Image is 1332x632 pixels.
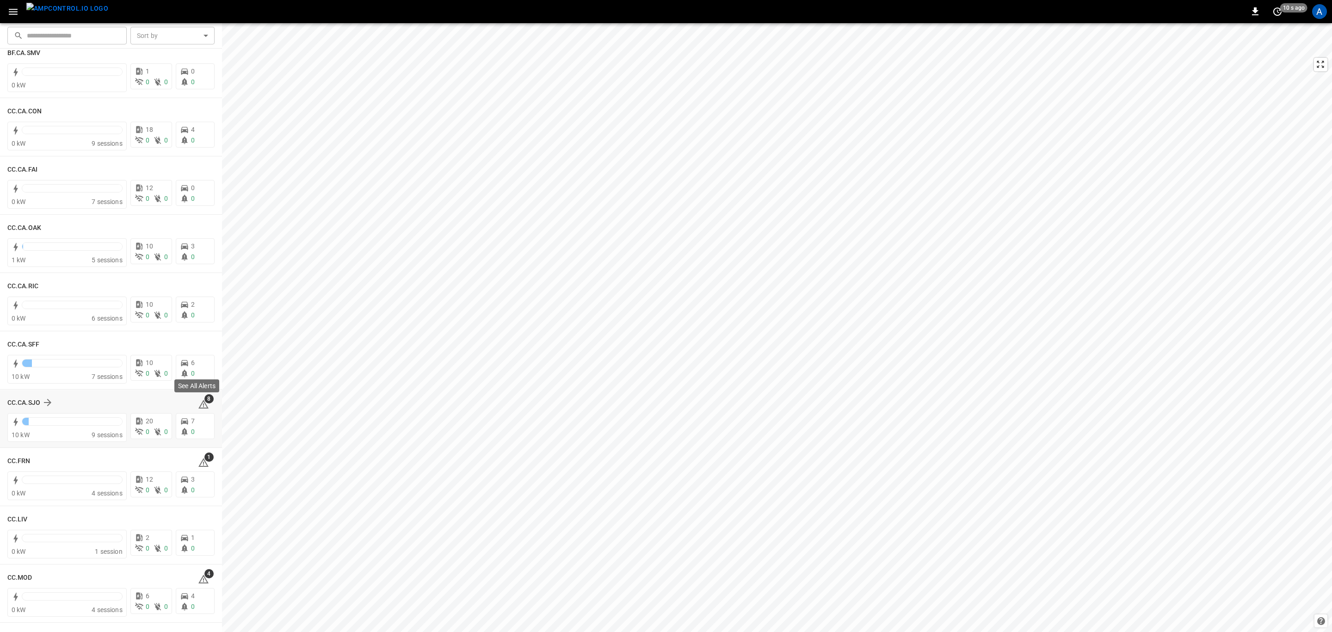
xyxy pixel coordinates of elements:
[164,428,168,435] span: 0
[164,370,168,377] span: 0
[7,223,41,233] h6: CC.CA.OAK
[146,476,153,483] span: 12
[191,545,195,552] span: 0
[12,373,30,380] span: 10 kW
[1270,4,1285,19] button: set refresh interval
[92,198,123,205] span: 7 sessions
[12,548,26,555] span: 0 kW
[12,489,26,497] span: 0 kW
[164,311,168,319] span: 0
[7,106,42,117] h6: CC.CA.CON
[164,253,168,260] span: 0
[1280,3,1307,12] span: 10 s ago
[146,195,149,202] span: 0
[191,242,195,250] span: 3
[146,311,149,319] span: 0
[222,23,1332,632] canvas: Map
[191,428,195,435] span: 0
[146,534,149,541] span: 2
[12,256,26,264] span: 1 kW
[164,545,168,552] span: 0
[146,126,153,133] span: 18
[191,301,195,308] span: 2
[146,592,149,600] span: 6
[7,456,31,466] h6: CC.FRN
[146,417,153,425] span: 20
[191,184,195,192] span: 0
[146,486,149,494] span: 0
[92,373,123,380] span: 7 sessions
[204,569,214,578] span: 4
[92,140,123,147] span: 9 sessions
[146,184,153,192] span: 12
[191,592,195,600] span: 4
[1312,4,1327,19] div: profile-icon
[164,195,168,202] span: 0
[7,514,28,525] h6: CC.LIV
[146,301,153,308] span: 10
[146,370,149,377] span: 0
[178,381,216,390] p: See All Alerts
[7,281,38,291] h6: CC.CA.RIC
[146,359,153,366] span: 10
[12,140,26,147] span: 0 kW
[7,48,40,58] h6: BF.CA.SMV
[164,78,168,86] span: 0
[146,603,149,610] span: 0
[146,136,149,144] span: 0
[191,253,195,260] span: 0
[92,256,123,264] span: 5 sessions
[92,606,123,613] span: 4 sessions
[204,394,214,403] span: 8
[12,431,30,439] span: 10 kW
[146,545,149,552] span: 0
[191,417,195,425] span: 7
[12,606,26,613] span: 0 kW
[146,428,149,435] span: 0
[204,452,214,462] span: 1
[191,68,195,75] span: 0
[146,78,149,86] span: 0
[191,78,195,86] span: 0
[191,486,195,494] span: 0
[92,315,123,322] span: 6 sessions
[92,489,123,497] span: 4 sessions
[12,198,26,205] span: 0 kW
[7,398,40,408] h6: CC.CA.SJO
[191,136,195,144] span: 0
[164,486,168,494] span: 0
[26,3,108,14] img: ampcontrol.io logo
[146,242,153,250] span: 10
[7,165,37,175] h6: CC.CA.FAI
[92,431,123,439] span: 9 sessions
[191,126,195,133] span: 4
[95,548,122,555] span: 1 session
[191,476,195,483] span: 3
[164,603,168,610] span: 0
[12,315,26,322] span: 0 kW
[191,370,195,377] span: 0
[7,573,32,583] h6: CC.MOD
[12,81,26,89] span: 0 kW
[191,534,195,541] span: 1
[191,311,195,319] span: 0
[146,253,149,260] span: 0
[191,603,195,610] span: 0
[164,136,168,144] span: 0
[191,359,195,366] span: 6
[7,340,39,350] h6: CC.CA.SFF
[191,195,195,202] span: 0
[146,68,149,75] span: 1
